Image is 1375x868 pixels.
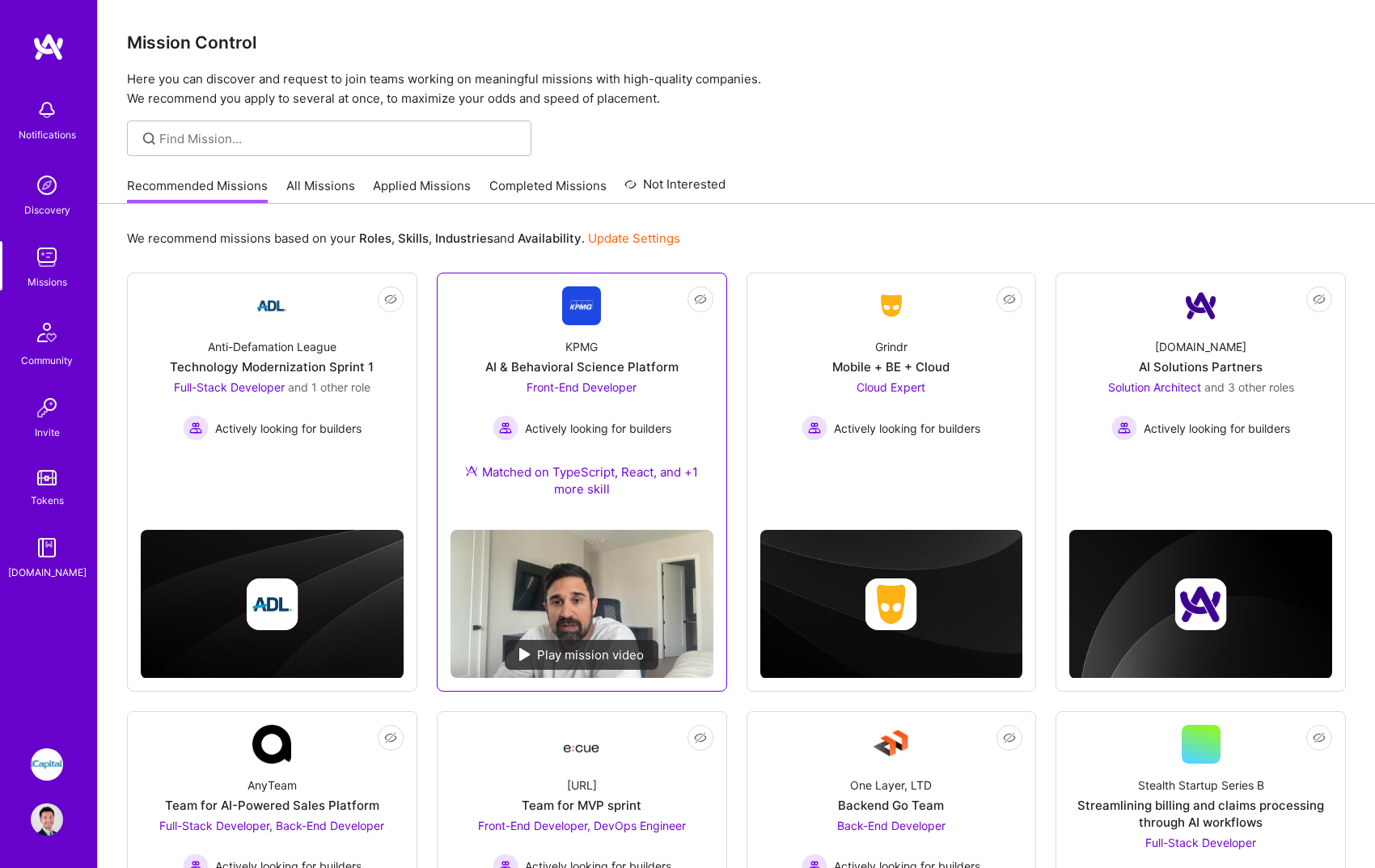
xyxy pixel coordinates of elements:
p: Here you can discover and request to join teams working on meaningful missions with high-quality ... [127,70,1346,108]
div: Invite [35,424,60,441]
a: Update Settings [588,231,680,246]
img: Company logo [1175,578,1227,630]
span: Front-End Developer, DevOps Engineer [478,819,686,832]
i: icon EyeClosed [1003,293,1016,306]
span: and 3 other roles [1204,380,1294,394]
div: Stealth Startup Series B [1138,777,1264,794]
span: Actively looking for builders [215,420,362,437]
img: cover [141,530,404,679]
span: Actively looking for builders [525,420,671,437]
div: One Layer, LTD [850,777,932,794]
div: [DOMAIN_NAME] [8,564,87,581]
img: Actively looking for builders [493,415,518,441]
i: icon EyeClosed [384,293,397,306]
img: Actively looking for builders [183,415,209,441]
i: icon EyeClosed [1313,731,1326,744]
i: icon EyeClosed [1003,731,1016,744]
img: Company Logo [872,291,911,320]
img: Company Logo [1182,286,1221,325]
a: Company LogoAnti-Defamation LeagueTechnology Modernization Sprint 1Full-Stack Developer and 1 oth... [141,286,404,476]
img: Company Logo [252,286,291,325]
img: Actively looking for builders [802,415,827,441]
div: Play mission video [505,640,658,670]
img: cover [1069,530,1332,679]
img: Company logo [865,578,917,630]
div: AI Solutions Partners [1139,358,1263,375]
img: Company logo [246,578,298,630]
div: Backend Go Team [838,797,944,814]
img: teamwork [31,241,63,273]
img: play [519,648,531,661]
span: and 1 other role [288,380,370,394]
img: Invite [31,392,63,424]
img: cover [760,530,1023,679]
img: bell [31,94,63,126]
b: Skills [398,231,429,246]
a: Applied Missions [373,177,471,204]
div: Discovery [24,201,70,218]
div: Team for AI-Powered Sales Platform [165,797,379,814]
i: icon EyeClosed [694,731,707,744]
a: Company Logo[DOMAIN_NAME]AI Solutions PartnersSolution Architect and 3 other rolesActively lookin... [1069,286,1332,476]
div: Anti-Defamation League [208,338,336,355]
img: No Mission [451,530,713,678]
img: Company Logo [562,730,601,759]
a: Not Interested [624,175,726,204]
div: Team for MVP sprint [522,797,641,814]
img: tokens [37,470,57,485]
a: iCapital: Building an Alternative Investment Marketplace [27,748,67,781]
i: icon EyeClosed [694,293,707,306]
span: Front-End Developer [527,380,637,394]
b: Availability [518,231,582,246]
i: icon EyeClosed [1313,293,1326,306]
img: Company Logo [562,286,601,325]
img: Actively looking for builders [1111,415,1137,441]
a: Completed Missions [489,177,607,204]
a: User Avatar [27,803,67,836]
img: Company Logo [872,725,911,764]
img: Ateam Purple Icon [465,464,478,477]
img: guide book [31,531,63,564]
img: Community [27,313,66,352]
img: discovery [31,169,63,201]
div: KPMG [565,338,598,355]
span: Cloud Expert [857,380,925,394]
div: Streamlining billing and claims processing through AI workflows [1069,797,1332,831]
b: Industries [435,231,493,246]
span: Full-Stack Developer [174,380,285,394]
a: Recommended Missions [127,177,268,204]
a: All Missions [286,177,355,204]
div: Technology Modernization Sprint 1 [170,358,374,375]
span: Back-End Developer [837,819,946,832]
span: Full-Stack Developer [1145,836,1256,849]
div: Mobile + BE + Cloud [832,358,950,375]
i: icon SearchGrey [140,129,159,148]
div: AI & Behavioral Science Platform [485,358,679,375]
img: Company Logo [252,725,291,764]
div: Tokens [31,492,64,509]
div: AnyTeam [247,777,297,794]
a: Company LogoKPMGAI & Behavioral Science PlatformFront-End Developer Actively looking for builders... [451,286,713,517]
input: Find Mission... [159,130,519,147]
i: icon EyeClosed [384,731,397,744]
h3: Mission Control [127,32,1346,53]
div: Notifications [19,126,76,143]
a: Company LogoGrindrMobile + BE + CloudCloud Expert Actively looking for buildersActively looking f... [760,286,1023,476]
div: [DOMAIN_NAME] [1155,338,1246,355]
span: Actively looking for builders [1144,420,1290,437]
p: We recommend missions based on your , , and . [127,230,680,247]
img: iCapital: Building an Alternative Investment Marketplace [31,748,63,781]
div: Grindr [875,338,907,355]
div: Matched on TypeScript, React, and +1 more skill [451,464,713,498]
span: Actively looking for builders [834,420,980,437]
div: Community [21,352,73,369]
span: Full-Stack Developer, Back-End Developer [159,819,384,832]
b: Roles [359,231,391,246]
span: Solution Architect [1108,380,1201,394]
div: [URL] [567,777,597,794]
img: logo [32,32,65,61]
img: User Avatar [31,803,63,836]
div: Missions [27,273,67,290]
